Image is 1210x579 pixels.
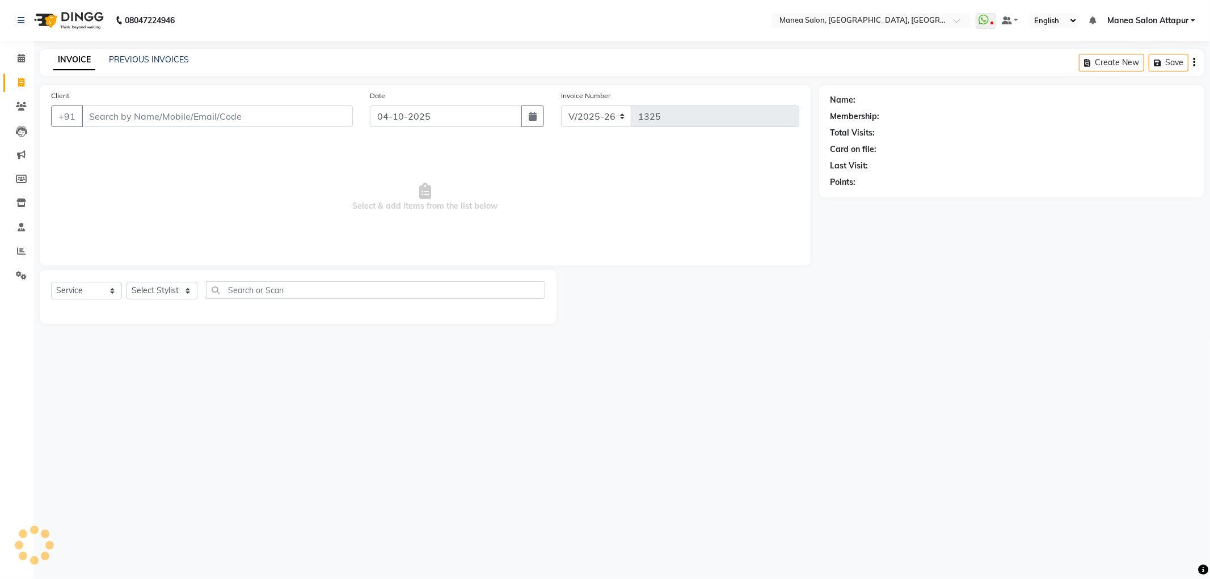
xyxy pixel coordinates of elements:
button: +91 [51,105,83,127]
div: Card on file: [830,143,877,155]
b: 08047224946 [125,5,175,36]
a: PREVIOUS INVOICES [109,54,189,65]
div: Total Visits: [830,127,875,139]
button: Save [1149,54,1188,71]
span: Select & add items from the list below [51,141,799,254]
div: Last Visit: [830,160,868,172]
label: Date [370,91,385,101]
div: Membership: [830,111,880,122]
img: logo [29,5,107,36]
span: Manea Salon Attapur [1107,15,1188,27]
label: Client [51,91,69,101]
a: INVOICE [53,50,95,70]
div: Points: [830,176,856,188]
input: Search or Scan [206,281,545,299]
div: Name: [830,94,856,106]
label: Invoice Number [561,91,610,101]
input: Search by Name/Mobile/Email/Code [82,105,353,127]
button: Create New [1079,54,1144,71]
